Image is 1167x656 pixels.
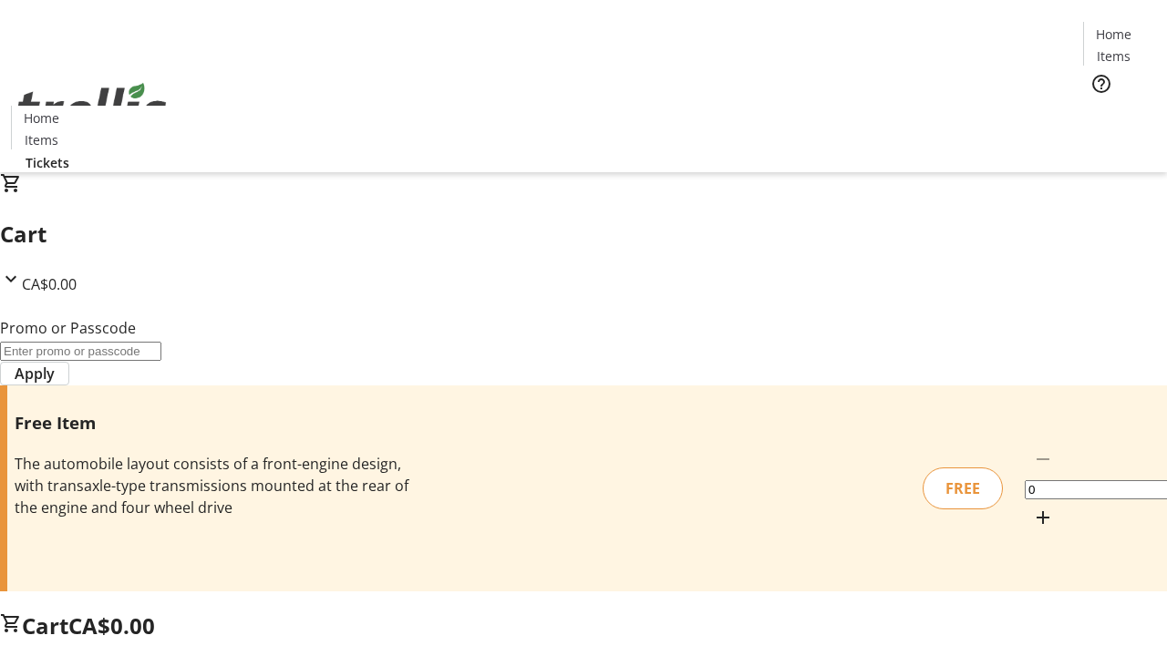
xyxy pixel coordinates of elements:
img: Orient E2E Organization hvzJzFsg5a's Logo [11,63,173,154]
span: CA$0.00 [68,610,155,641]
h3: Free Item [15,410,413,436]
span: CA$0.00 [22,274,77,294]
div: The automobile layout consists of a front-engine design, with transaxle-type transmissions mounte... [15,453,413,518]
span: Tickets [1098,106,1141,125]
a: Items [12,130,70,149]
a: Home [1084,25,1142,44]
button: Increment by one [1025,499,1061,536]
div: FREE [923,467,1003,509]
a: Tickets [1083,106,1156,125]
button: Help [1083,66,1120,102]
span: Apply [15,363,55,384]
a: Home [12,108,70,128]
span: Home [1096,25,1131,44]
span: Home [24,108,59,128]
span: Items [1097,46,1131,66]
a: Tickets [11,153,84,172]
span: Tickets [26,153,69,172]
span: Items [25,130,58,149]
a: Items [1084,46,1142,66]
